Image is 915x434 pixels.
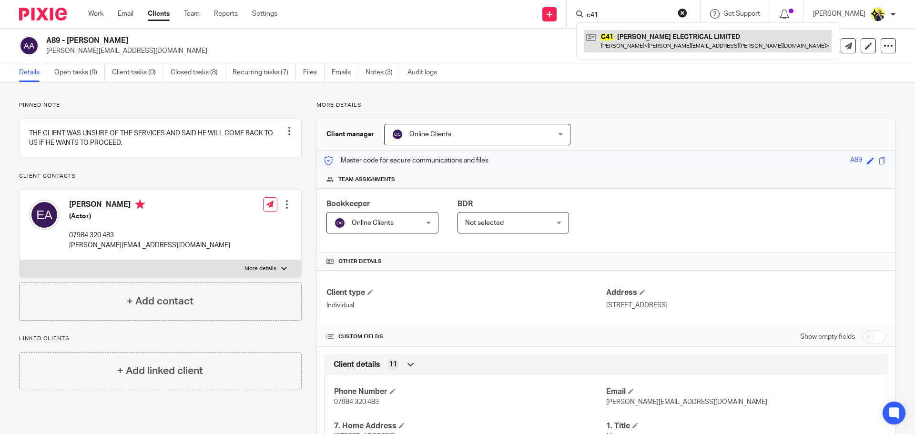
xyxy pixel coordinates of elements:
h2: A89 - [PERSON_NAME] [46,36,622,46]
h4: [PERSON_NAME] [69,200,230,212]
h4: CUSTOM FIELDS [326,333,606,341]
p: Pinned note [19,101,302,109]
label: Show empty fields [800,332,855,342]
p: More details [316,101,896,109]
button: Clear [678,8,687,18]
a: Notes (3) [366,63,400,82]
a: Files [303,63,325,82]
span: Not selected [465,220,504,226]
img: svg%3E [29,200,60,230]
a: Audit logs [407,63,444,82]
img: svg%3E [19,36,39,56]
a: Email [118,9,133,19]
span: Get Support [723,10,760,17]
h4: 7. Home Address [334,421,606,431]
span: Team assignments [338,176,395,183]
h4: Email [606,387,878,397]
a: Details [19,63,47,82]
span: Other details [338,258,382,265]
h4: + Add contact [127,294,193,309]
a: Reports [214,9,238,19]
img: svg%3E [392,129,403,140]
a: Settings [252,9,277,19]
i: Primary [135,200,145,209]
a: Team [184,9,200,19]
a: Closed tasks (8) [171,63,225,82]
h4: Address [606,288,886,298]
p: [PERSON_NAME][EMAIL_ADDRESS][DOMAIN_NAME] [46,46,766,56]
p: Linked clients [19,335,302,343]
span: BDR [457,200,473,208]
p: [PERSON_NAME] [813,9,865,19]
span: Bookkeeper [326,200,370,208]
p: Individual [326,301,606,310]
h4: + Add linked client [117,363,203,378]
img: Pixie [19,8,67,20]
a: Emails [332,63,358,82]
span: Client details [334,360,380,370]
span: Online Clients [352,220,394,226]
span: 11 [389,360,397,369]
a: Open tasks (0) [54,63,105,82]
h4: 1. Title [606,421,878,431]
a: Recurring tasks (7) [233,63,296,82]
h4: Phone Number [334,387,606,397]
p: Client contacts [19,172,302,180]
img: svg%3E [334,217,346,229]
span: Online Clients [409,131,451,138]
a: Clients [148,9,170,19]
p: [PERSON_NAME][EMAIL_ADDRESS][DOMAIN_NAME] [69,241,230,250]
p: Master code for secure communications and files [324,156,488,165]
p: More details [244,265,276,273]
p: [STREET_ADDRESS] [606,301,886,310]
div: A89 [850,155,862,166]
h5: (Actor) [69,212,230,221]
h4: Client type [326,288,606,298]
p: 07984 320 483 [69,231,230,240]
h3: Client manager [326,130,375,139]
span: [PERSON_NAME][EMAIL_ADDRESS][DOMAIN_NAME] [606,399,767,405]
img: Dan-Starbridge%20(1).jpg [870,7,885,22]
span: 07984 320 483 [334,399,379,405]
input: Search [586,11,671,20]
a: Work [88,9,103,19]
a: Client tasks (0) [112,63,163,82]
